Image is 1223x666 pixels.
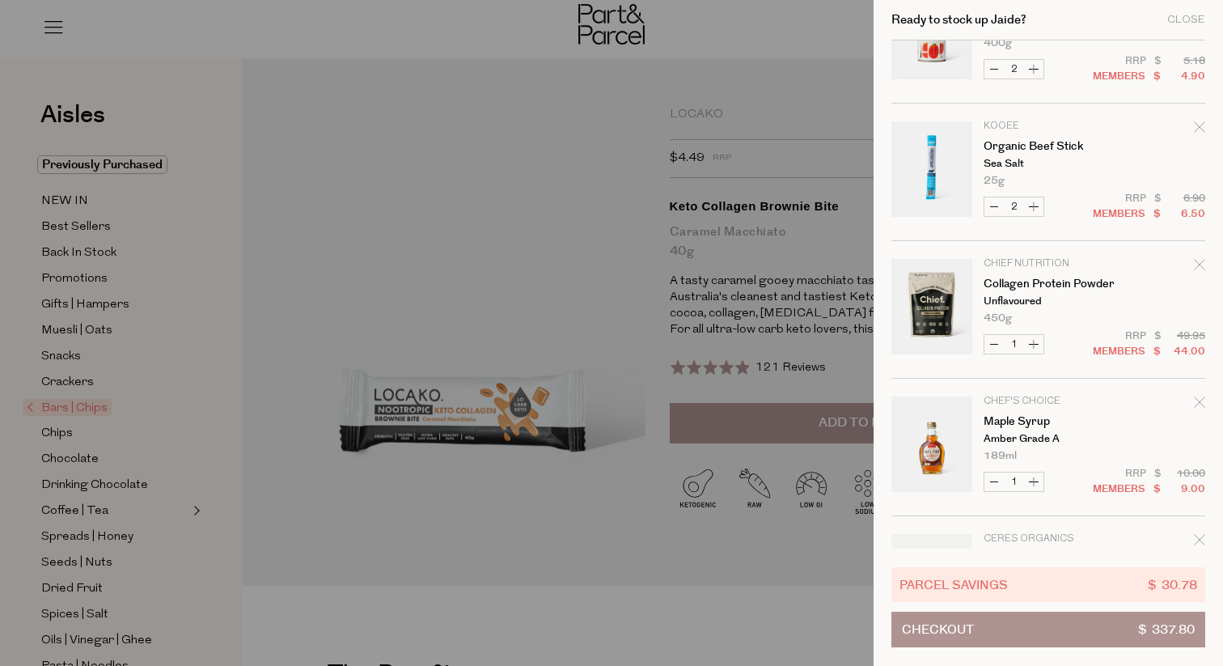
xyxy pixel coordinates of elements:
span: $ 337.80 [1138,613,1195,647]
div: Remove Maple Syrup [1194,394,1205,416]
p: Amber Grade A [984,434,1109,444]
p: Ceres Organics [984,534,1109,544]
p: KOOEE [984,121,1109,131]
input: QTY Organic Beef Stick [1004,197,1024,216]
input: QTY Collagen Protein Powder [1004,335,1024,354]
a: Maple Syrup [984,416,1109,427]
span: $ 30.78 [1148,575,1197,594]
span: 189ml [984,451,1017,461]
a: Organic Beef Stick [984,141,1109,152]
input: QTY Chopped Tomatoes [1004,60,1024,78]
p: Chef's Choice [984,397,1109,406]
p: Unflavoured [984,296,1109,307]
input: QTY Maple Syrup [1004,473,1024,491]
h2: Ready to stock up Jaide? [891,14,1026,26]
a: Collagen Protein Powder [984,278,1109,290]
span: 400g [984,38,1012,49]
p: Sea Salt [984,159,1109,169]
div: Remove Brown Lentils [1194,532,1205,554]
span: 25g [984,176,1005,186]
span: Parcel Savings [899,575,1008,594]
div: Remove Collagen Protein Powder [1194,257,1205,278]
button: Checkout$ 337.80 [891,612,1205,647]
div: Close [1167,15,1205,25]
p: Chief Nutrition [984,259,1109,269]
span: 450g [984,313,1012,324]
div: Remove Organic Beef Stick [1194,119,1205,141]
span: Checkout [902,613,974,647]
